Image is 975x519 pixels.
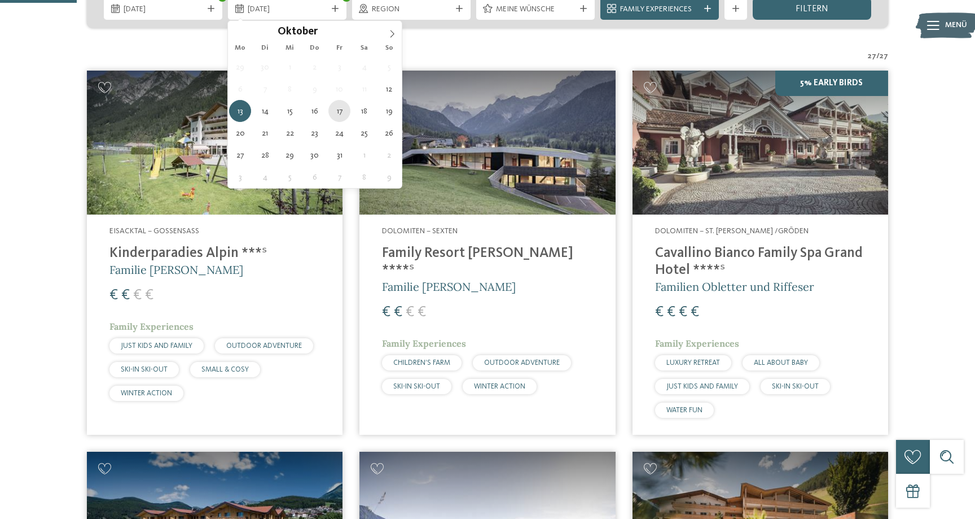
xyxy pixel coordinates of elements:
[382,338,466,349] span: Family Experiences
[633,71,888,435] a: Familienhotels gesucht? Hier findet ihr die besten! 5% Early Birds Dolomiten – St. [PERSON_NAME] ...
[393,383,440,390] span: SKI-IN SKI-OUT
[377,45,402,52] span: So
[353,100,375,122] span: Oktober 18, 2025
[304,100,326,122] span: Oktober 16, 2025
[772,383,819,390] span: SKI-IN SKI-OUT
[109,227,199,235] span: Eisacktal – Gossensass
[253,45,278,52] span: Di
[279,56,301,78] span: Oktober 1, 2025
[304,144,326,166] span: Oktober 30, 2025
[484,359,560,367] span: OUTDOOR ADVENTURE
[254,166,276,188] span: November 4, 2025
[254,100,276,122] span: Oktober 14, 2025
[328,122,350,144] span: Oktober 24, 2025
[353,78,375,100] span: Oktober 11, 2025
[278,27,318,38] span: Oktober
[109,288,118,303] span: €
[353,56,375,78] span: Oktober 4, 2025
[378,100,400,122] span: Oktober 19, 2025
[254,56,276,78] span: September 30, 2025
[876,51,880,62] span: /
[279,166,301,188] span: November 5, 2025
[318,25,355,37] input: Year
[359,71,615,435] a: Familienhotels gesucht? Hier findet ihr die besten! Dolomiten – Sexten Family Resort [PERSON_NAME...
[691,305,699,320] span: €
[328,100,350,122] span: Oktober 17, 2025
[378,166,400,188] span: November 9, 2025
[327,45,352,52] span: Fr
[145,288,153,303] span: €
[201,366,249,373] span: SMALL & COSY
[353,166,375,188] span: November 8, 2025
[229,56,251,78] span: September 29, 2025
[133,288,142,303] span: €
[121,366,168,373] span: SKI-IN SKI-OUT
[352,45,377,52] span: Sa
[378,56,400,78] span: Oktober 5, 2025
[229,78,251,100] span: Oktober 6, 2025
[382,227,458,235] span: Dolomiten – Sexten
[666,359,720,367] span: LUXURY RETREAT
[655,227,809,235] span: Dolomiten – St. [PERSON_NAME] /Gröden
[353,122,375,144] span: Oktober 25, 2025
[796,5,828,14] span: filtern
[124,4,203,15] span: [DATE]
[496,4,575,15] span: Meine Wünsche
[229,144,251,166] span: Oktober 27, 2025
[279,100,301,122] span: Oktober 15, 2025
[229,122,251,144] span: Oktober 20, 2025
[378,144,400,166] span: November 2, 2025
[754,359,808,367] span: ALL ABOUT BABY
[228,45,253,52] span: Mo
[378,78,400,100] span: Oktober 12, 2025
[304,56,326,78] span: Oktober 2, 2025
[254,78,276,100] span: Oktober 7, 2025
[302,45,327,52] span: Do
[393,359,450,367] span: CHILDREN’S FARM
[279,122,301,144] span: Oktober 22, 2025
[328,78,350,100] span: Oktober 10, 2025
[254,144,276,166] span: Oktober 28, 2025
[229,100,251,122] span: Oktober 13, 2025
[121,390,172,397] span: WINTER ACTION
[254,122,276,144] span: Oktober 21, 2025
[121,288,130,303] span: €
[304,122,326,144] span: Oktober 23, 2025
[279,144,301,166] span: Oktober 29, 2025
[679,305,687,320] span: €
[278,45,302,52] span: Mi
[667,305,675,320] span: €
[474,383,525,390] span: WINTER ACTION
[372,4,451,15] span: Region
[382,245,592,279] h4: Family Resort [PERSON_NAME] ****ˢ
[87,71,342,215] img: Kinderparadies Alpin ***ˢ
[880,51,888,62] span: 27
[406,305,414,320] span: €
[328,144,350,166] span: Oktober 31, 2025
[279,78,301,100] span: Oktober 8, 2025
[109,321,194,332] span: Family Experiences
[655,245,866,279] h4: Cavallino Bianco Family Spa Grand Hotel ****ˢ
[655,305,664,320] span: €
[666,383,738,390] span: JUST KIDS AND FAMILY
[248,4,327,15] span: [DATE]
[109,245,320,262] h4: Kinderparadies Alpin ***ˢ
[304,166,326,188] span: November 6, 2025
[666,407,702,414] span: WATER FUN
[394,305,402,320] span: €
[304,78,326,100] span: Oktober 9, 2025
[378,122,400,144] span: Oktober 26, 2025
[121,342,192,350] span: JUST KIDS AND FAMILY
[328,166,350,188] span: November 7, 2025
[868,51,876,62] span: 27
[382,280,516,294] span: Familie [PERSON_NAME]
[382,305,390,320] span: €
[655,280,814,294] span: Familien Obletter und Riffeser
[229,166,251,188] span: November 3, 2025
[418,305,426,320] span: €
[359,71,615,215] img: Family Resort Rainer ****ˢ
[109,263,243,277] span: Familie [PERSON_NAME]
[633,71,888,215] img: Family Spa Grand Hotel Cavallino Bianco ****ˢ
[226,342,302,350] span: OUTDOOR ADVENTURE
[87,71,342,435] a: Familienhotels gesucht? Hier findet ihr die besten! Eisacktal – Gossensass Kinderparadies Alpin *...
